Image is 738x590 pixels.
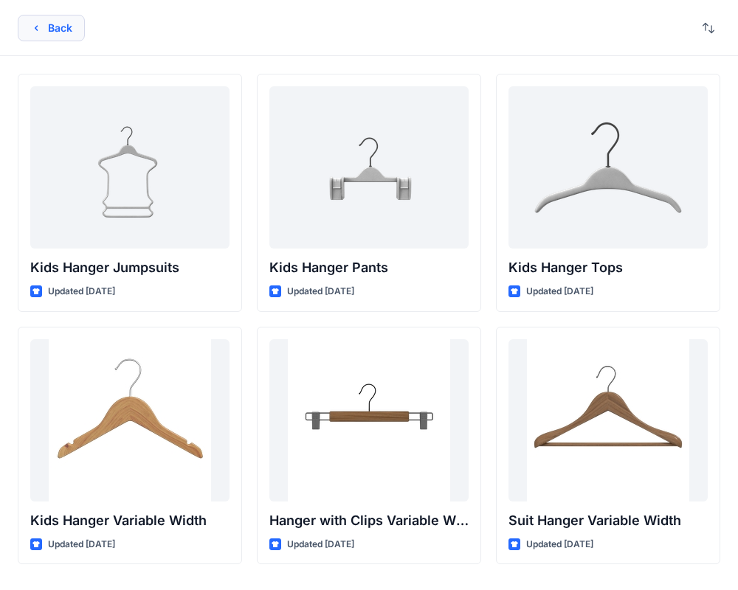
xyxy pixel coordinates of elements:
[30,339,230,502] a: Kids Hanger Variable Width
[18,15,85,41] button: Back
[526,284,593,299] p: Updated [DATE]
[48,537,115,552] p: Updated [DATE]
[287,537,354,552] p: Updated [DATE]
[508,339,708,502] a: Suit Hanger Variable Width
[30,510,230,531] p: Kids Hanger Variable Width
[30,86,230,249] a: Kids Hanger Jumpsuits
[508,257,708,278] p: Kids Hanger Tops
[287,284,354,299] p: Updated [DATE]
[269,510,469,531] p: Hanger with Clips Variable Width
[269,257,469,278] p: Kids Hanger Pants
[269,339,469,502] a: Hanger with Clips Variable Width
[508,86,708,249] a: Kids Hanger Tops
[30,257,230,278] p: Kids Hanger Jumpsuits
[526,537,593,552] p: Updated [DATE]
[508,510,708,531] p: Suit Hanger Variable Width
[269,86,469,249] a: Kids Hanger Pants
[48,284,115,299] p: Updated [DATE]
